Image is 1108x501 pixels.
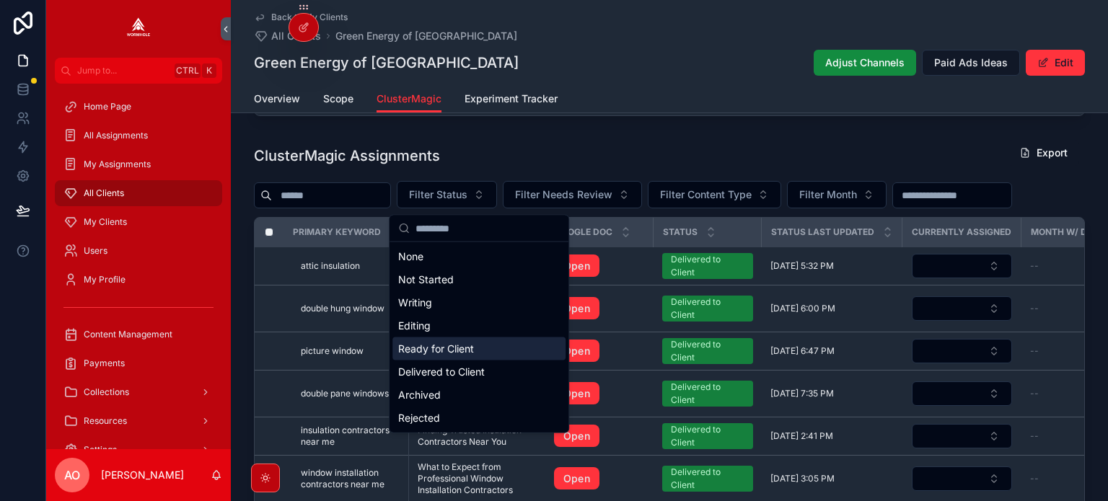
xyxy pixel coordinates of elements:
[418,461,537,496] a: What to Expect from Professional Window Installation Contractors
[377,86,441,113] a: ClusterMagic
[390,242,568,433] div: Suggestions
[84,386,129,398] span: Collections
[770,430,833,442] span: [DATE] 2:41 PM
[55,408,222,434] a: Resources
[301,345,364,357] span: picture window
[1030,303,1039,314] span: --
[911,423,1013,449] a: Select Button
[55,350,222,376] a: Payments
[912,466,1012,491] button: Select Button
[554,340,645,363] a: Open
[203,65,215,76] span: K
[392,291,566,314] div: Writing
[648,181,781,208] button: Select Button
[84,415,127,427] span: Resources
[770,260,834,272] span: [DATE] 5:32 PM
[55,267,222,293] a: My Profile
[554,467,599,490] a: Open
[55,180,222,206] a: All Clients
[554,467,645,490] a: Open
[392,337,566,360] div: Ready for Client
[1008,140,1079,166] button: Export
[671,253,744,279] div: Delivered to Client
[84,329,172,340] span: Content Management
[911,466,1013,492] a: Select Button
[911,253,1013,279] a: Select Button
[662,338,753,364] a: Delivered to Client
[84,358,125,369] span: Payments
[55,123,222,148] a: All Assignments
[127,17,150,40] img: App logo
[77,65,169,76] span: Jump to...
[515,187,612,202] span: Filter Needs Review
[770,345,835,357] span: [DATE] 6:47 PM
[301,467,400,490] a: window installation contractors near me
[254,86,300,115] a: Overview
[301,425,400,448] span: insulation contractors near me
[301,303,384,314] span: double hung window
[671,423,744,449] div: Delivered to Client
[392,314,566,337] div: Editing
[671,466,744,492] div: Delivered to Client
[271,12,348,23] span: Back to My Clients
[55,379,222,405] a: Collections
[554,254,599,278] a: Open
[770,388,894,399] a: [DATE] 7:35 PM
[55,209,222,235] a: My Clients
[671,338,744,364] div: Delivered to Client
[254,53,519,73] h1: Green Energy of [GEOGRAPHIC_DATA]
[55,94,222,120] a: Home Page
[554,425,645,448] a: Open
[84,101,131,112] span: Home Page
[301,388,389,399] span: double pane windows
[554,382,645,405] a: Open
[84,159,151,170] span: My Assignments
[770,473,835,484] span: [DATE] 3:05 PM
[392,245,566,268] div: None
[84,245,107,257] span: Users
[1030,345,1039,357] span: --
[663,226,698,238] span: Status
[662,253,753,279] a: Delivered to Client
[911,296,1013,322] a: Select Button
[323,92,353,106] span: Scope
[84,216,127,228] span: My Clients
[503,181,642,208] button: Select Button
[55,238,222,264] a: Users
[254,146,440,166] h1: ClusterMagic Assignments
[662,423,753,449] a: Delivered to Client
[912,254,1012,278] button: Select Button
[814,50,916,76] button: Adjust Channels
[55,151,222,177] a: My Assignments
[84,130,148,141] span: All Assignments
[335,29,517,43] a: Green Energy of [GEOGRAPHIC_DATA]
[55,58,222,84] button: Jump to...CtrlK
[799,187,857,202] span: Filter Month
[397,181,497,208] button: Select Button
[409,187,467,202] span: Filter Status
[554,297,599,320] a: Open
[912,226,1011,238] span: Currently Assigned
[392,268,566,291] div: Not Started
[912,296,1012,321] button: Select Button
[1026,50,1085,76] button: Edit
[554,254,645,278] a: Open
[254,12,348,23] a: Back to My Clients
[662,466,753,492] a: Delivered to Client
[301,260,360,272] span: attic insulation
[671,296,744,322] div: Delivered to Client
[55,437,222,463] a: Settings
[554,297,645,320] a: Open
[825,56,905,70] span: Adjust Channels
[662,381,753,407] a: Delivered to Client
[771,226,874,238] span: Status Last Updated
[770,473,894,484] a: [DATE] 3:05 PM
[671,381,744,407] div: Delivered to Client
[554,425,599,448] a: Open
[465,86,558,115] a: Experiment Tracker
[934,56,1008,70] span: Paid Ads Ideas
[1030,260,1039,272] span: --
